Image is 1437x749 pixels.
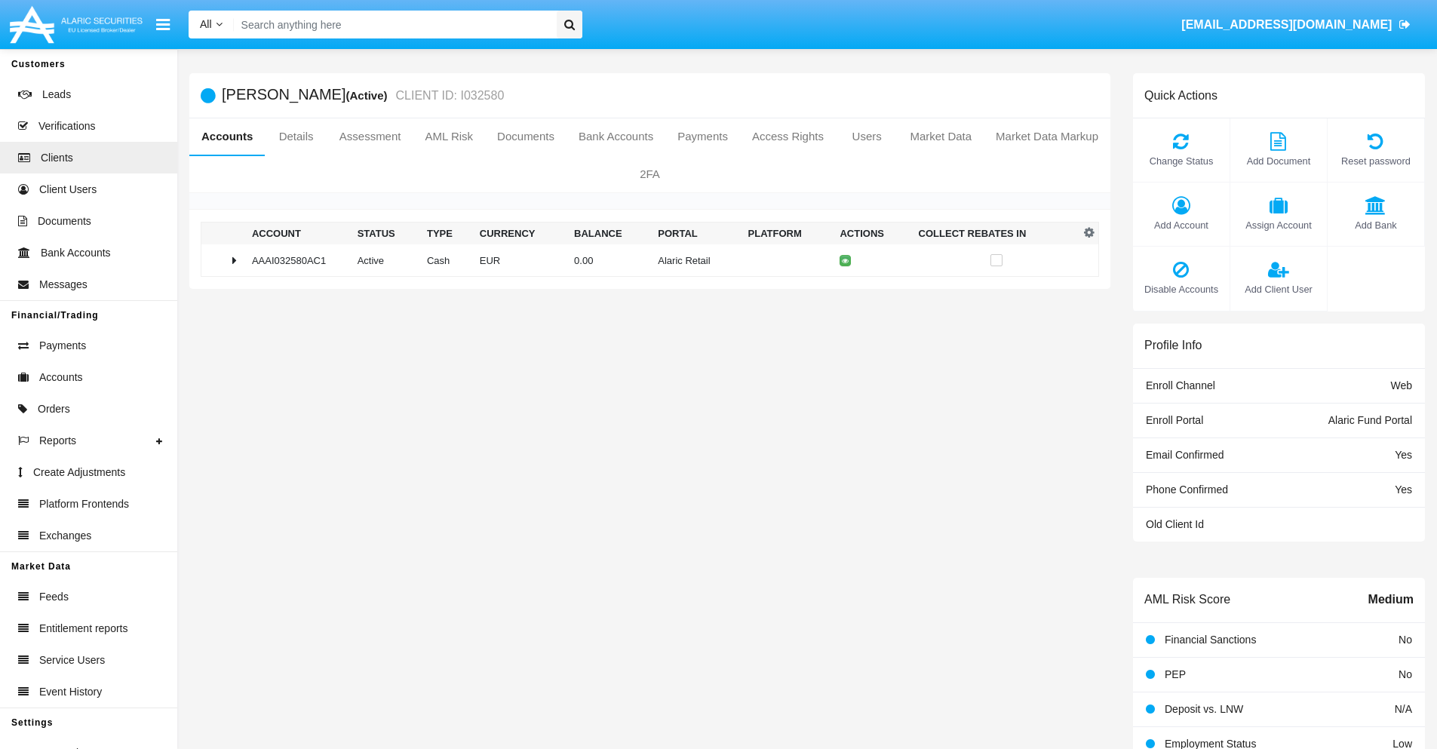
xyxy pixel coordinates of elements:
span: PEP [1165,668,1186,680]
span: Yes [1395,449,1412,461]
a: Documents [485,118,567,155]
span: Medium [1368,591,1414,609]
span: Clients [41,150,73,166]
span: No [1399,668,1412,680]
span: Exchanges [39,528,91,544]
th: Balance [568,223,652,245]
span: Disable Accounts [1141,282,1222,296]
span: Entitlement reports [39,621,128,637]
span: Enroll Portal [1146,414,1203,426]
a: Users [836,118,898,155]
span: Verifications [38,118,95,134]
td: Active [352,244,421,277]
th: Type [421,223,474,245]
span: [EMAIL_ADDRESS][DOMAIN_NAME] [1181,18,1392,31]
span: Event History [39,684,102,700]
a: All [189,17,234,32]
a: Market Data [898,118,984,155]
td: AAAI032580AC1 [246,244,352,277]
span: Messages [39,277,88,293]
span: All [200,18,212,30]
span: Reset password [1335,154,1417,168]
span: Old Client Id [1146,518,1204,530]
a: 2FA [189,156,1110,192]
span: Alaric Fund Portal [1328,414,1412,426]
a: Access Rights [740,118,836,155]
div: (Active) [345,87,391,104]
th: Platform [742,223,834,245]
a: Bank Accounts [567,118,665,155]
th: Status [352,223,421,245]
span: Enroll Channel [1146,379,1215,391]
span: Accounts [39,370,83,385]
a: Assessment [327,118,413,155]
h6: AML Risk Score [1144,592,1230,606]
th: Account [246,223,352,245]
span: Deposit vs. LNW [1165,703,1243,715]
span: Add Document [1238,154,1319,168]
th: Collect Rebates In [913,223,1080,245]
span: Web [1390,379,1412,391]
td: Cash [421,244,474,277]
td: EUR [474,244,568,277]
span: Bank Accounts [41,245,111,261]
span: Leads [42,87,71,103]
span: No [1399,634,1412,646]
span: Service Users [39,652,105,668]
h6: Profile Info [1144,338,1202,352]
span: Documents [38,213,91,229]
a: [EMAIL_ADDRESS][DOMAIN_NAME] [1174,4,1418,46]
span: Platform Frontends [39,496,129,512]
a: Market Data Markup [984,118,1110,155]
h6: Quick Actions [1144,88,1217,103]
a: Details [265,118,327,155]
h5: [PERSON_NAME] [222,87,504,104]
span: Phone Confirmed [1146,483,1228,496]
a: AML Risk [413,118,485,155]
span: Change Status [1141,154,1222,168]
span: Create Adjustments [33,465,125,480]
img: Logo image [8,2,145,47]
span: Yes [1395,483,1412,496]
input: Search [234,11,551,38]
th: Portal [652,223,742,245]
span: Orders [38,401,70,417]
span: Add Client User [1238,282,1319,296]
td: 0.00 [568,244,652,277]
span: Add Account [1141,218,1222,232]
th: Currency [474,223,568,245]
span: Email Confirmed [1146,449,1224,461]
span: Feeds [39,589,69,605]
span: N/A [1395,703,1412,715]
a: Payments [665,118,740,155]
small: CLIENT ID: I032580 [392,90,505,102]
a: Accounts [189,118,265,155]
th: Actions [834,223,912,245]
span: Payments [39,338,86,354]
span: Reports [39,433,76,449]
span: Financial Sanctions [1165,634,1256,646]
span: Assign Account [1238,218,1319,232]
span: Add Bank [1335,218,1417,232]
span: Client Users [39,182,97,198]
td: Alaric Retail [652,244,742,277]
